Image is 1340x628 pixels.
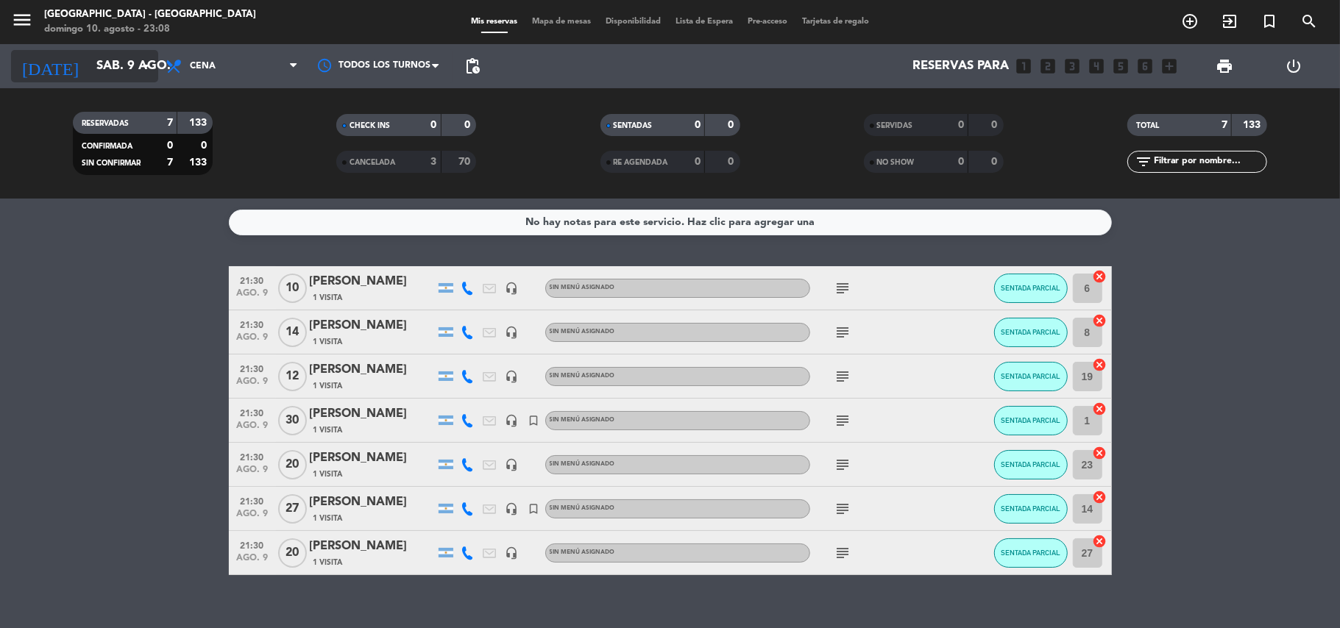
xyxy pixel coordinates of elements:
[167,140,173,151] strong: 0
[234,465,271,482] span: ago. 9
[550,417,615,423] span: Sin menú asignado
[550,461,615,467] span: Sin menú asignado
[877,159,915,166] span: NO SHOW
[278,538,307,568] span: 20
[994,494,1068,524] button: SENTADA PARCIAL
[1221,13,1238,30] i: exit_to_app
[506,326,519,339] i: headset_mic
[234,377,271,393] span: ago. 9
[1259,44,1329,88] div: LOG OUT
[834,456,852,474] i: subject
[189,157,210,168] strong: 133
[1093,313,1107,328] i: cancel
[310,449,435,468] div: [PERSON_NAME]
[550,329,615,335] span: Sin menú asignado
[1063,57,1082,76] i: looks_3
[464,57,481,75] span: pending_actions
[1222,120,1227,130] strong: 7
[1001,504,1060,513] span: SENTADA PARCIAL
[1093,446,1107,460] i: cancel
[958,120,964,130] strong: 0
[728,120,737,130] strong: 0
[994,406,1068,435] button: SENTADA PARCIAL
[189,118,210,128] strong: 133
[1093,357,1107,372] i: cancel
[11,9,33,31] i: menu
[278,406,307,435] span: 30
[1261,13,1278,30] i: turned_in_not
[834,500,852,518] i: subject
[458,157,473,167] strong: 70
[310,493,435,512] div: [PERSON_NAME]
[1093,402,1107,416] i: cancel
[82,143,132,150] span: CONFIRMADA
[1039,57,1058,76] i: looks_two
[234,509,271,526] span: ago. 9
[234,271,271,288] span: 21:30
[994,318,1068,347] button: SENTADA PARCIAL
[994,274,1068,303] button: SENTADA PARCIAL
[310,360,435,379] div: [PERSON_NAME]
[350,159,395,166] span: CANCELADA
[137,57,155,75] i: arrow_drop_down
[528,414,541,427] i: turned_in_not
[310,272,435,291] div: [PERSON_NAME]
[431,157,437,167] strong: 3
[313,336,343,348] span: 1 Visita
[506,414,519,427] i: headset_mic
[82,120,129,127] span: RESERVADAS
[431,120,437,130] strong: 0
[1181,13,1199,30] i: add_circle_outline
[310,537,435,556] div: [PERSON_NAME]
[167,157,173,168] strong: 7
[834,324,852,341] i: subject
[1286,57,1303,75] i: power_settings_new
[82,160,141,167] span: SIN CONFIRMAR
[313,292,343,304] span: 1 Visita
[1093,490,1107,504] i: cancel
[506,282,519,295] i: headset_mic
[44,7,256,22] div: [GEOGRAPHIC_DATA] - [GEOGRAPHIC_DATA]
[834,279,852,297] i: subject
[834,412,852,429] i: subject
[994,538,1068,568] button: SENTADA PARCIAL
[550,505,615,511] span: Sin menú asignado
[1300,13,1318,30] i: search
[1243,120,1263,130] strong: 133
[695,157,701,167] strong: 0
[44,22,256,37] div: domingo 10. agosto - 23:08
[506,546,519,560] i: headset_mic
[234,536,271,553] span: 21:30
[1088,57,1107,76] i: looks_4
[1135,153,1152,171] i: filter_list
[1001,416,1060,424] span: SENTADA PARCIAL
[994,450,1068,479] button: SENTADA PARCIAL
[1001,460,1060,468] span: SENTADA PARCIAL
[313,380,343,392] span: 1 Visita
[994,362,1068,391] button: SENTADA PARCIAL
[506,458,519,471] i: headset_mic
[350,122,390,129] span: CHECK INS
[234,404,271,421] span: 21:30
[313,468,343,480] span: 1 Visita
[313,424,343,436] span: 1 Visita
[310,404,435,424] div: [PERSON_NAME]
[1160,57,1180,76] i: add_box
[598,18,668,26] span: Disponibilidad
[525,214,815,231] div: No hay notas para este servicio. Haz clic para agregar una
[464,18,525,26] span: Mis reservas
[550,549,615,555] span: Sin menú asignado
[991,120,1000,130] strong: 0
[190,61,216,71] span: Cena
[1136,122,1159,129] span: TOTAL
[234,288,271,305] span: ago. 9
[1152,154,1266,170] input: Filtrar por nombre...
[1015,57,1034,76] i: looks_one
[1001,372,1060,380] span: SENTADA PARCIAL
[834,544,852,562] i: subject
[834,368,852,385] i: subject
[278,450,307,479] span: 20
[11,50,89,82] i: [DATE]
[506,502,519,515] i: headset_mic
[234,315,271,332] span: 21:30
